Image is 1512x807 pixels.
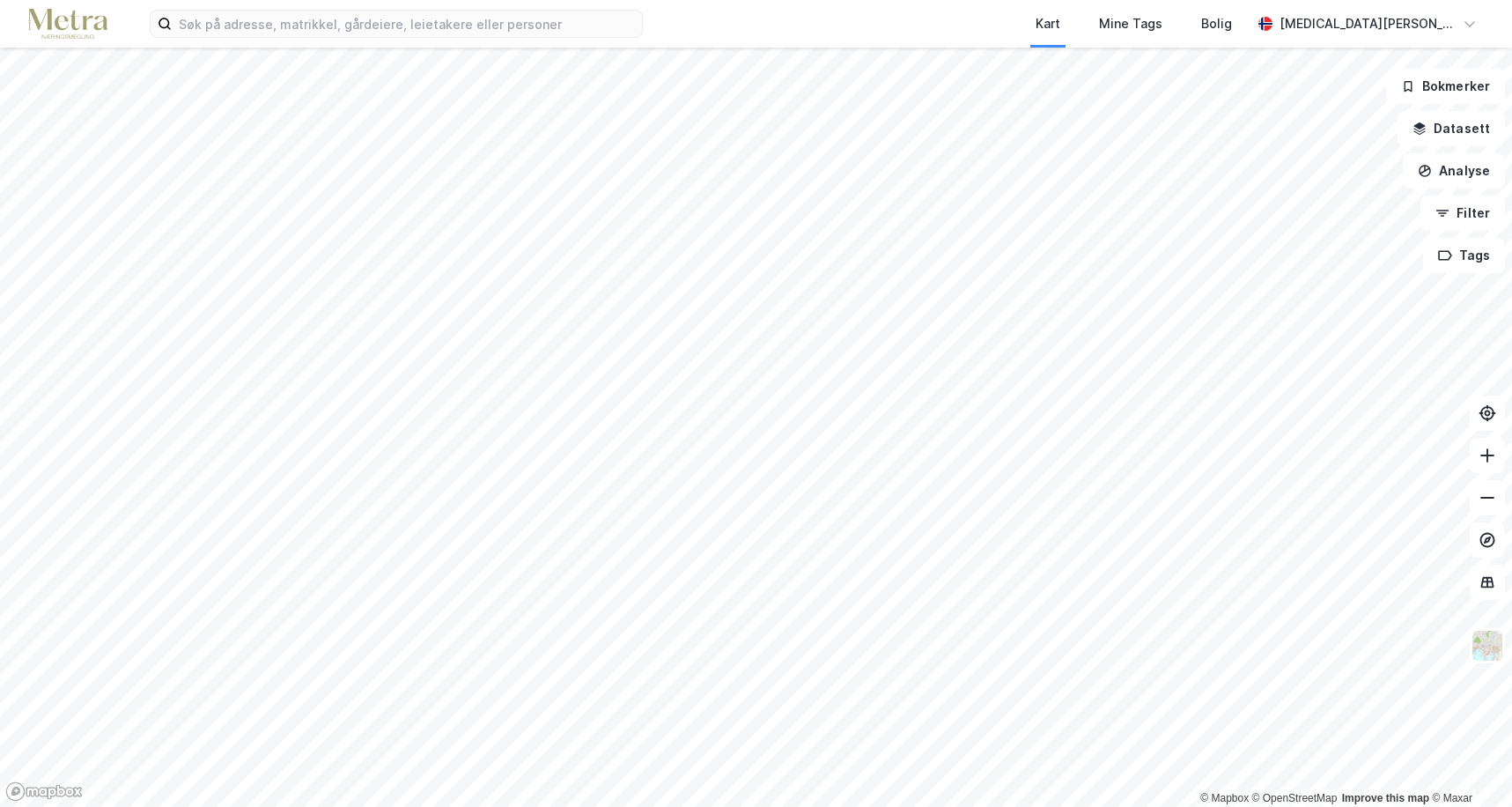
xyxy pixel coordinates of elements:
[1252,792,1338,804] a: OpenStreetMap
[172,11,642,37] input: Søk på adresse, matrikkel, gårdeiere, leietakere eller personer
[1398,111,1505,146] button: Datasett
[1423,238,1505,273] button: Tags
[1036,13,1060,34] div: Kart
[1386,69,1505,104] button: Bokmerker
[1424,722,1512,807] iframe: Chat Widget
[1201,13,1232,34] div: Bolig
[1200,792,1249,804] a: Mapbox
[1424,722,1512,807] div: Kontrollprogram for chat
[5,781,83,802] a: Mapbox homepage
[1099,13,1162,34] div: Mine Tags
[1280,13,1456,34] div: [MEDICAL_DATA][PERSON_NAME]
[1403,153,1505,189] button: Analyse
[28,9,107,40] img: metra-logo.256734c3b2bbffee19d4.png
[1342,792,1429,804] a: Improve this map
[1420,196,1505,231] button: Filter
[1471,629,1504,663] img: Z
